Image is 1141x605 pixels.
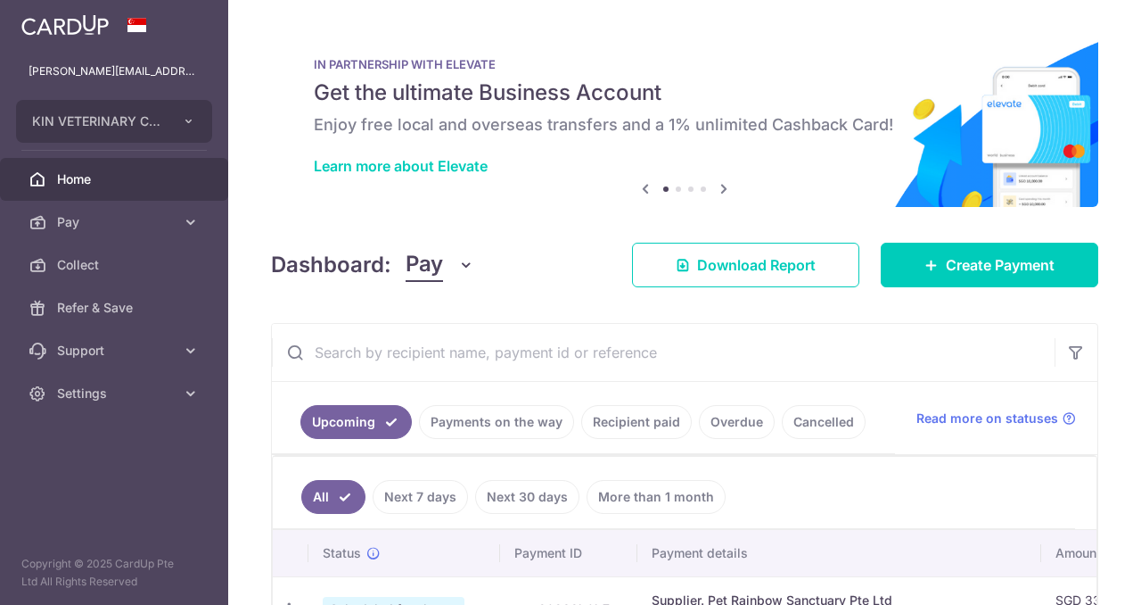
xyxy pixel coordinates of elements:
span: Pay [406,248,443,282]
a: Overdue [699,405,775,439]
span: Settings [57,385,175,402]
a: Recipient paid [581,405,692,439]
a: Download Report [632,243,859,287]
h4: Dashboard: [271,249,391,281]
a: All [301,480,365,514]
img: Renovation banner [271,29,1098,207]
a: Payments on the way [419,405,574,439]
button: KIN VETERINARY CLINIC PTE. LTD. [16,100,212,143]
span: Pay [57,213,175,231]
span: Collect [57,256,175,274]
a: Read more on statuses [916,410,1076,427]
a: Learn more about Elevate [314,157,488,175]
h5: Get the ultimate Business Account [314,79,1055,107]
input: Search by recipient name, payment id or reference [272,324,1055,381]
span: Download Report [697,254,816,276]
span: Create Payment [946,254,1055,276]
p: [PERSON_NAME][EMAIL_ADDRESS][DOMAIN_NAME] [29,62,200,80]
span: Read more on statuses [916,410,1058,427]
th: Payment details [637,530,1041,576]
a: Next 30 days [475,480,579,514]
span: Status [323,544,361,562]
a: Upcoming [300,405,412,439]
iframe: Opens a widget where you can find more information [1026,551,1123,596]
th: Payment ID [500,530,637,576]
span: KIN VETERINARY CLINIC PTE. LTD. [32,112,164,130]
a: More than 1 month [587,480,726,514]
a: Cancelled [782,405,866,439]
span: Amount & GST [1055,544,1141,562]
h6: Enjoy free local and overseas transfers and a 1% unlimited Cashback Card! [314,114,1055,136]
p: IN PARTNERSHIP WITH ELEVATE [314,57,1055,71]
span: Support [57,342,175,360]
a: Next 7 days [373,480,468,514]
img: CardUp [21,14,109,36]
span: Home [57,170,175,188]
a: Create Payment [881,243,1098,287]
span: Refer & Save [57,299,175,317]
button: Pay [406,248,474,282]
